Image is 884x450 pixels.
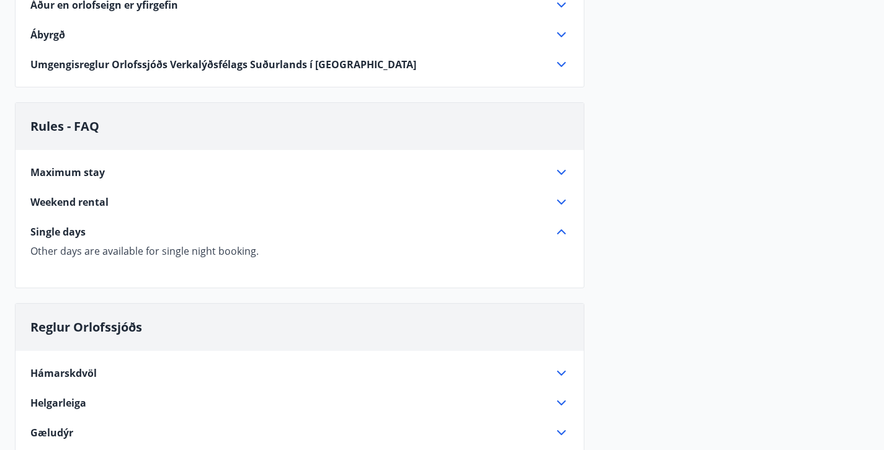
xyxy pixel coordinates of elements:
[30,224,569,239] div: Single days
[30,165,569,180] div: Maximum stay
[30,195,109,209] span: Weekend rental
[30,319,142,335] span: Reglur Orlofssjóðs
[30,395,569,410] div: Helgarleiga
[30,165,105,179] span: Maximum stay
[30,366,97,380] span: Hámarskdvöl
[30,58,416,71] span: Umgengisreglur Orlofssjóðs Verkalýðsfélags Suðurlands í [GEOGRAPHIC_DATA]
[30,28,65,42] span: Ábyrgð
[30,426,73,439] span: Gæludýr
[30,195,569,210] div: Weekend rental
[30,27,569,42] div: Ábyrgð
[30,244,569,258] p: Other days are available for single night booking.
[30,239,569,273] div: Single days
[30,396,86,410] span: Helgarleiga
[30,366,569,381] div: Hámarskdvöl
[30,425,569,440] div: Gæludýr
[30,225,86,239] span: Single days
[30,57,569,72] div: Umgengisreglur Orlofssjóðs Verkalýðsfélags Suðurlands í [GEOGRAPHIC_DATA]
[30,118,99,135] span: Rules - FAQ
